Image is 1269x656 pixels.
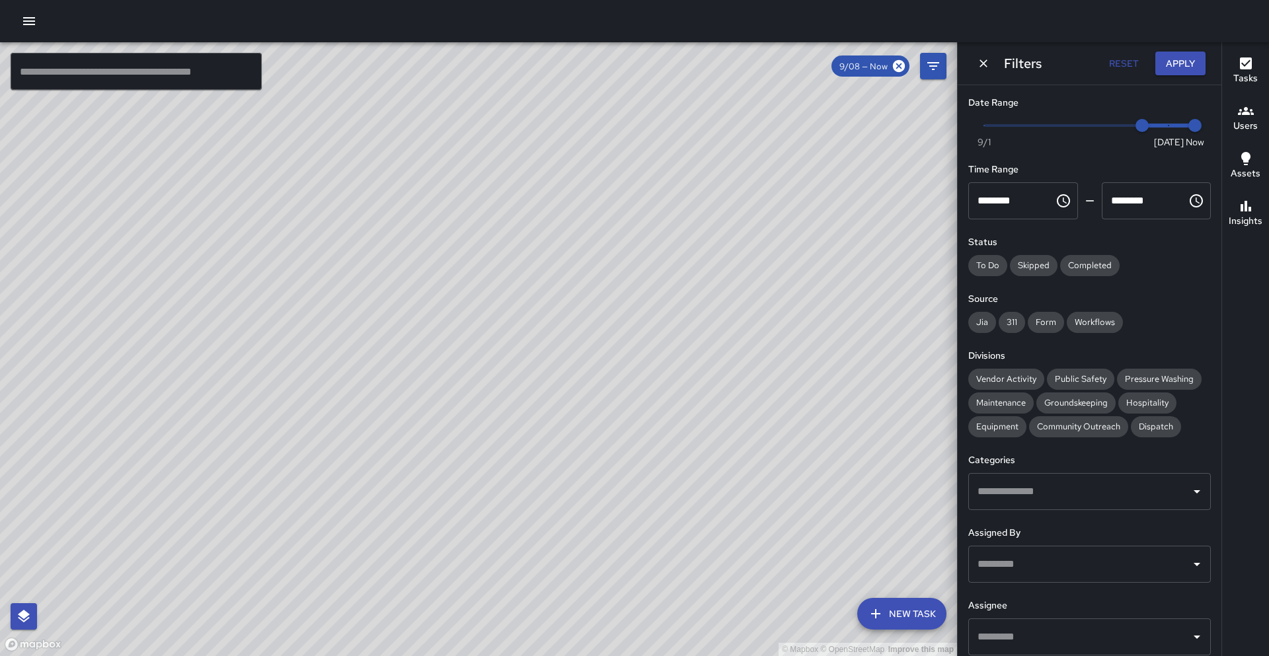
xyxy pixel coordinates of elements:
h6: Filters [1004,53,1042,74]
button: Choose time, selected time is 12:00 AM [1050,188,1077,214]
h6: Assignee [968,599,1211,613]
div: Groundskeeping [1036,392,1116,414]
span: 9/1 [978,135,991,149]
div: Public Safety [1047,369,1114,390]
div: Equipment [968,416,1026,437]
div: Completed [1060,255,1120,276]
button: Open [1188,628,1206,646]
span: Community Outreach [1029,421,1128,432]
button: Apply [1155,52,1206,76]
h6: Categories [968,453,1211,468]
div: Maintenance [968,392,1034,414]
span: 311 [999,316,1025,328]
div: Form [1028,312,1064,333]
div: Skipped [1010,255,1057,276]
span: Maintenance [968,397,1034,408]
h6: Assigned By [968,526,1211,540]
span: Skipped [1010,260,1057,271]
div: 9/08 — Now [831,55,909,77]
span: Now [1186,135,1204,149]
span: Jia [968,316,996,328]
span: Completed [1060,260,1120,271]
button: Open [1188,482,1206,501]
div: To Do [968,255,1007,276]
span: Form [1028,316,1064,328]
span: Public Safety [1047,373,1114,384]
span: Groundskeeping [1036,397,1116,408]
h6: Tasks [1233,71,1258,86]
div: Dispatch [1131,416,1181,437]
span: Pressure Washing [1117,373,1202,384]
span: Hospitality [1118,397,1176,408]
h6: Divisions [968,349,1211,363]
div: Community Outreach [1029,416,1128,437]
button: Dismiss [974,54,993,73]
span: To Do [968,260,1007,271]
button: Open [1188,555,1206,573]
h6: Users [1233,119,1258,133]
h6: Insights [1229,214,1262,229]
div: 311 [999,312,1025,333]
div: Pressure Washing [1117,369,1202,390]
h6: Source [968,292,1211,307]
button: Users [1222,95,1269,143]
button: Filters [920,53,946,79]
button: Reset [1102,52,1145,76]
span: Equipment [968,421,1026,432]
button: Tasks [1222,48,1269,95]
div: Workflows [1067,312,1123,333]
div: Hospitality [1118,392,1176,414]
button: Choose time, selected time is 11:59 PM [1183,188,1210,214]
span: Dispatch [1131,421,1181,432]
h6: Time Range [968,163,1211,177]
div: Vendor Activity [968,369,1044,390]
button: Assets [1222,143,1269,190]
span: Workflows [1067,316,1123,328]
span: 9/08 — Now [831,61,896,72]
button: Insights [1222,190,1269,238]
button: New Task [857,598,946,630]
span: Vendor Activity [968,373,1044,384]
h6: Status [968,235,1211,250]
h6: Assets [1231,166,1260,181]
h6: Date Range [968,96,1211,110]
span: [DATE] [1154,135,1184,149]
div: Jia [968,312,996,333]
